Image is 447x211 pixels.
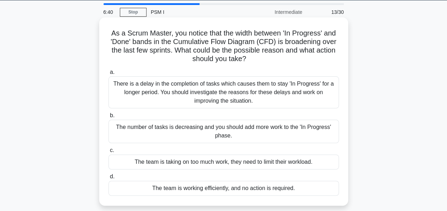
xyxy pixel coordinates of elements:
div: The team is taking on too much work, they need to limit their workload. [108,155,339,169]
div: The number of tasks is decreasing and you should add more work to the 'In Progress' phase. [108,120,339,143]
div: 13/30 [307,5,348,19]
span: b. [110,112,115,118]
div: PSM I [147,5,244,19]
a: Stop [120,8,147,17]
h5: As a Scrum Master, you notice that the width between 'In Progress' and 'Done' bands in the Cumula... [108,29,340,64]
div: The team is working efficiently, and no action is required. [108,181,339,196]
span: c. [110,147,114,153]
div: There is a delay in the completion of tasks which causes them to stay 'In Progress' for a longer ... [108,76,339,108]
span: a. [110,69,115,75]
div: 6:40 [99,5,120,19]
span: d. [110,173,115,179]
div: Intermediate [244,5,307,19]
